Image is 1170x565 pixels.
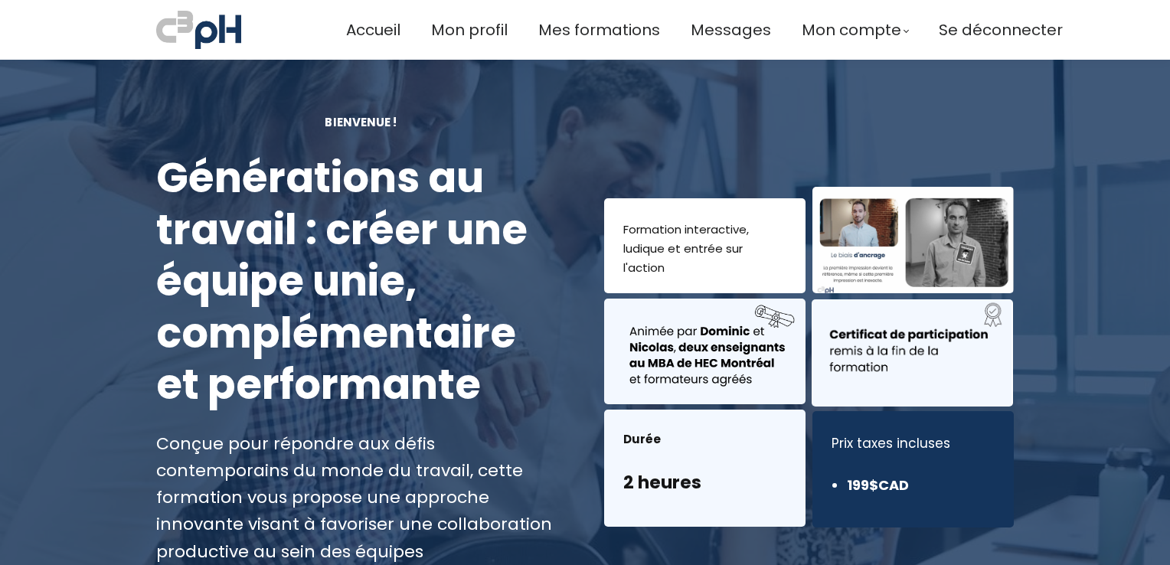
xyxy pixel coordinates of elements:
[346,18,400,43] a: Accueil
[623,470,701,495] font: 2 heures
[538,18,660,43] a: Mes formations
[691,18,771,43] a: Messages
[623,431,661,447] font: Durée
[156,149,528,413] font: Générations au travail : créer une équipe unie, complémentaire et performante
[802,18,901,43] span: Mon compte
[939,18,1063,43] a: Se déconnecter
[325,114,397,130] font: Bienvenue !
[431,18,508,43] a: Mon profil
[832,434,950,452] font: Prix ​​taxes incluses
[156,8,241,52] img: a70bc7685e0efc0bd0b04b3506828469.jpeg
[847,475,909,495] font: 199$CAD
[623,221,749,276] font: Formation interactive, ludique et entrée sur l'action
